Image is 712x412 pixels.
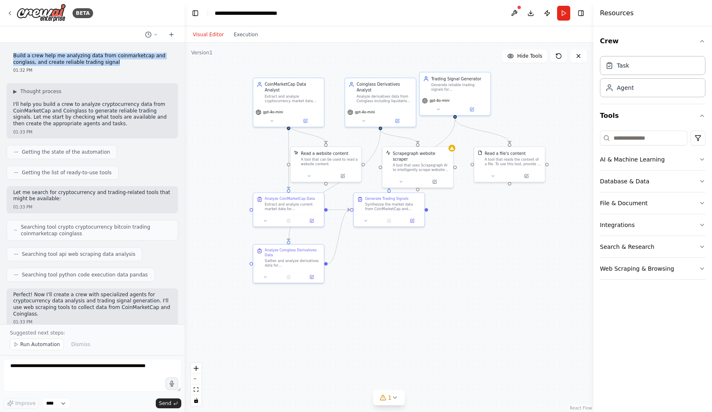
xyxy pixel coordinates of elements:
button: Open in side panel [289,117,322,124]
button: File & Document [600,192,705,214]
div: Synthesize the market data from CoinMarketCap and derivatives data from Coinglass to generate act... [365,202,421,211]
button: Open in side panel [381,117,414,124]
div: Tools [600,127,705,286]
div: Analyze derivatives data from Coinglass including liquidations, open interest, funding rates, and... [356,94,412,103]
div: CoinMarketCap Data Analyst [265,82,321,93]
span: Thought process [20,88,61,95]
button: Run Automation [10,339,64,350]
span: Hide Tools [517,53,542,59]
span: gpt-4o-mini [355,110,375,115]
button: Database & Data [600,171,705,192]
button: Open in side panel [510,173,543,180]
a: React Flow attribution [570,406,592,410]
button: Open in side panel [402,218,422,225]
div: Agent [617,84,634,92]
button: Integrations [600,214,705,236]
button: Search & Research [600,236,705,257]
button: Open in side panel [418,178,451,185]
g: Edge from 7432451e-9a70-480e-923c-14a0dc878e46 to a0188ac0-f859-4018-b91e-26a2027bdff4 [286,130,383,241]
g: Edge from bef65b7a-a2b0-4418-ac6e-cc9c2d4b61b4 to 343aa400-3bb2-4d71-b179-f0c82c3a5ff3 [386,119,458,189]
div: Generate reliable trading signals for {cryptocurrency_symbol} by combining market data analysis a... [431,83,487,92]
p: Suggested next steps: [10,330,175,336]
div: 01:33 PM [13,204,171,210]
p: I'll help you build a crew to analyze cryptocurrency data from CoinMarketCap and Coinglass to gen... [13,101,171,127]
div: Read a file's content [485,150,526,156]
img: ScrapegraphScrapeTool [386,150,391,155]
p: Perfect! Now I'll create a crew with specialized agents for cryptocurrency data analysis and trad... [13,292,171,317]
div: 01:32 PM [13,67,171,73]
div: Scrapegraph website scraper [393,150,450,162]
div: Coinglass Derivatives AnalystAnalyze derivatives data from Coinglass including liquidations, open... [344,77,416,127]
div: Trading Signal Generator [431,76,487,82]
span: Run Automation [20,341,60,348]
div: Generate Trading SignalsSynthesize the market data from CoinMarketCap and derivatives data from C... [353,192,425,227]
button: Open in side panel [326,173,359,180]
button: 1 [373,390,405,405]
button: zoom in [191,363,201,374]
div: Analyze CoinMarketCap Data [265,197,315,201]
g: Edge from bef65b7a-a2b0-4418-ac6e-cc9c2d4b61b4 to e84e1764-b820-41db-93a5-c300d688c5c1 [452,119,512,143]
div: Extract and analyze current market data for {cryptocurrency_symbol} from CoinMarketCap. Focus on:... [265,202,321,211]
button: toggle interactivity [191,395,201,406]
p: Build a crew help me analyzing data from coinmarketcap and conglass, and create reliable trading ... [13,53,171,66]
h4: Resources [600,8,634,18]
button: Open in side panel [302,274,322,281]
div: CoinMarketCap Data AnalystExtract and analyze cryptocurrency market data from CoinMarketCap, focu... [253,77,324,127]
span: Getting the list of ready-to-use tools [22,169,112,176]
div: A tool that reads the content of a file. To use this tool, provide a 'file_path' parameter with t... [485,157,541,166]
button: Send [156,398,181,408]
button: Visual Editor [188,30,229,40]
button: Dismiss [67,339,94,350]
button: Switch to previous chat [142,30,162,40]
img: Logo [16,4,66,22]
div: A tool that can be used to read a website content. [301,157,358,166]
button: Click to speak your automation idea [166,377,178,390]
img: FileReadTool [478,150,482,155]
span: Dismiss [71,341,90,348]
div: ScrapegraphScrapeToolScrapegraph website scraperA tool that uses Scrapegraph AI to intelligently ... [382,146,454,188]
span: gpt-4o-mini [429,98,450,103]
g: Edge from 7432451e-9a70-480e-923c-14a0dc878e46 to 0f2b9e4e-29b6-4dd8-9575-13009f6c3822 [377,130,420,143]
g: Edge from a0188ac0-f859-4018-b91e-26a2027bdff4 to 343aa400-3bb2-4d71-b179-f0c82c3a5ff3 [328,207,350,267]
span: Searching tool api web scraping data analysis [22,251,135,257]
button: Hide left sidebar [190,7,201,19]
div: FileReadToolRead a file's contentA tool that reads the content of a file. To use this tool, provi... [474,146,546,182]
div: Generate Trading Signals [365,197,408,201]
span: gpt-4o-mini [263,110,283,115]
span: Searching tool python code execution data pandas [22,272,148,278]
div: 01:33 PM [13,319,171,325]
div: React Flow controls [191,363,201,406]
div: BETA [73,8,93,18]
span: Searching tool crypto cryptocurrency bitcoin trading coinmarketcap coinglass [21,224,171,237]
div: Crew [600,53,705,104]
div: Analyze CoinMarketCap DataExtract and analyze current market data for {cryptocurrency_symbol} fro... [253,192,324,227]
div: Trading Signal GeneratorGenerate reliable trading signals for {cryptocurrency_symbol} by combinin... [419,72,491,116]
button: fit view [191,384,201,395]
g: Edge from fed72867-95b2-4a89-bf13-24321e1b7a60 to d8ceb729-119f-42c3-8436-c6d7a455aefb [286,124,328,143]
button: Tools [600,104,705,127]
div: Analyze Coinglass Derivatives Data [265,248,321,257]
div: Version 1 [191,49,213,56]
button: Open in side panel [302,218,322,225]
button: No output available [276,218,301,225]
nav: breadcrumb [215,9,298,17]
div: 01:33 PM [13,129,171,135]
button: Improve [3,398,39,409]
button: ▶Thought process [13,88,61,95]
div: ScrapeElementFromWebsiteToolRead a website contentA tool that can be used to read a website content. [290,146,362,182]
button: Web Scraping & Browsing [600,258,705,279]
button: No output available [377,218,401,225]
div: Coinglass Derivatives Analyst [356,82,412,93]
button: Hide right sidebar [575,7,587,19]
img: ScrapeElementFromWebsiteTool [294,150,299,155]
div: Read a website content [301,150,348,156]
button: Execution [229,30,263,40]
button: No output available [276,274,301,281]
span: Send [159,400,171,407]
button: Start a new chat [165,30,178,40]
button: Open in side panel [456,106,488,113]
div: A tool that uses Scrapegraph AI to intelligently scrape website content. [393,163,450,172]
span: 1 [388,393,392,402]
button: zoom out [191,374,201,384]
button: AI & Machine Learning [600,149,705,170]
